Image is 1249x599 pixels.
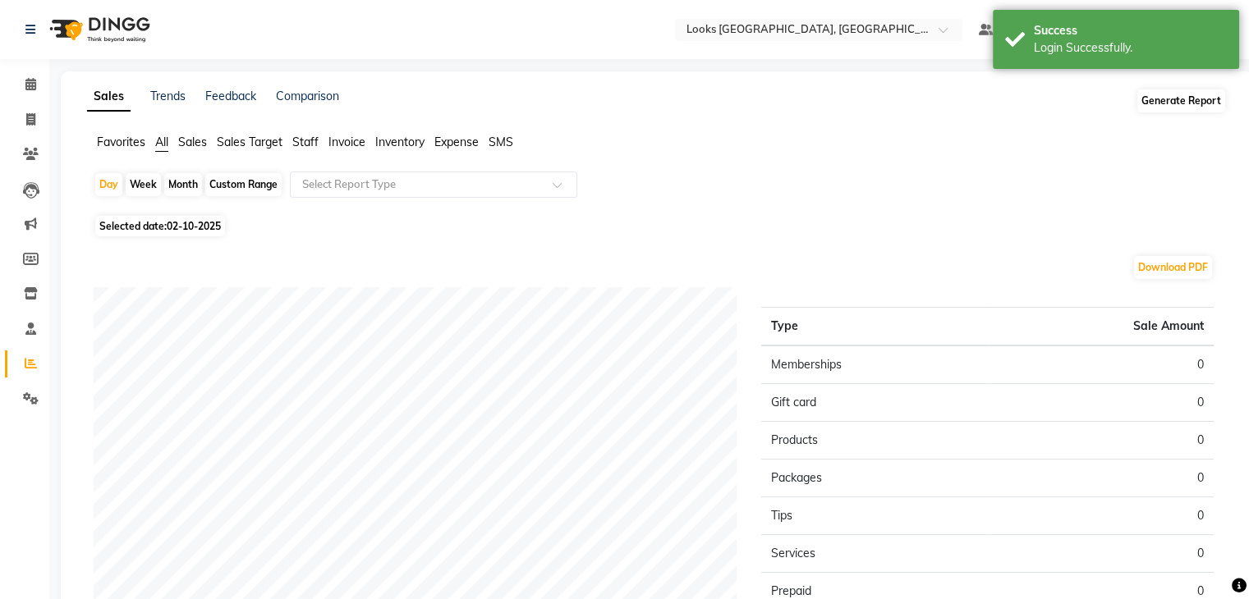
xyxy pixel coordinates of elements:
[178,135,207,149] span: Sales
[205,173,282,196] div: Custom Range
[761,345,987,384] td: Memberships
[761,308,987,346] th: Type
[1034,22,1227,39] div: Success
[761,422,987,460] td: Products
[95,173,122,196] div: Day
[375,135,425,149] span: Inventory
[97,135,145,149] span: Favorites
[988,308,1214,346] th: Sale Amount
[988,422,1214,460] td: 0
[761,384,987,422] td: Gift card
[150,89,186,103] a: Trends
[761,460,987,497] td: Packages
[988,384,1214,422] td: 0
[988,345,1214,384] td: 0
[276,89,339,103] a: Comparison
[1134,256,1212,279] button: Download PDF
[1034,39,1227,57] div: Login Successfully.
[988,460,1214,497] td: 0
[761,535,987,573] td: Services
[328,135,365,149] span: Invoice
[205,89,256,103] a: Feedback
[42,7,154,53] img: logo
[164,173,202,196] div: Month
[292,135,319,149] span: Staff
[155,135,168,149] span: All
[988,497,1214,535] td: 0
[95,216,225,236] span: Selected date:
[988,535,1214,573] td: 0
[489,135,513,149] span: SMS
[761,497,987,535] td: Tips
[217,135,282,149] span: Sales Target
[434,135,479,149] span: Expense
[126,173,161,196] div: Week
[167,220,221,232] span: 02-10-2025
[1137,89,1225,112] button: Generate Report
[87,82,131,112] a: Sales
